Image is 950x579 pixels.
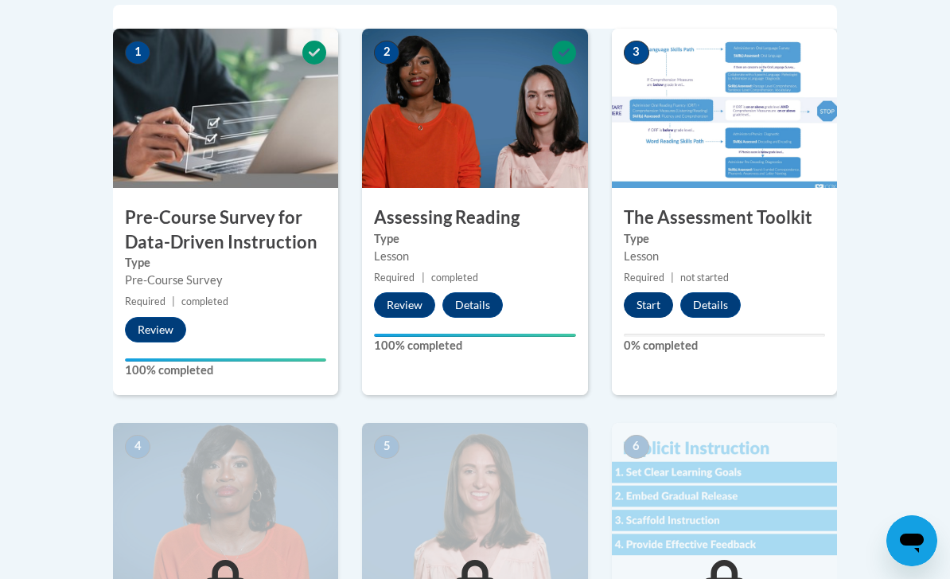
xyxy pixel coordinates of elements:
[624,272,664,284] span: Required
[374,41,399,65] span: 2
[624,230,825,248] label: Type
[671,272,674,284] span: |
[125,358,326,362] div: Your progress
[624,435,649,459] span: 6
[181,295,228,307] span: completed
[125,362,326,379] label: 100% completed
[125,272,326,289] div: Pre-Course Survey
[374,272,415,284] span: Required
[422,272,425,284] span: |
[125,295,165,307] span: Required
[374,248,575,265] div: Lesson
[374,337,575,354] label: 100% completed
[624,248,825,265] div: Lesson
[442,292,503,318] button: Details
[374,292,435,318] button: Review
[624,337,825,354] label: 0% completed
[125,317,186,342] button: Review
[886,515,937,566] iframe: Button to launch messaging window
[374,230,575,248] label: Type
[113,29,338,188] img: Course Image
[624,292,673,318] button: Start
[624,41,649,65] span: 3
[680,292,741,318] button: Details
[612,29,837,188] img: Course Image
[125,41,150,65] span: 1
[362,29,587,188] img: Course Image
[113,205,338,255] h3: Pre-Course Survey for Data-Driven Instruction
[431,272,478,284] span: completed
[680,272,729,284] span: not started
[362,205,587,230] h3: Assessing Reading
[612,205,837,230] h3: The Assessment Toolkit
[125,435,150,459] span: 4
[172,295,175,307] span: |
[125,254,326,272] label: Type
[374,334,575,337] div: Your progress
[374,435,399,459] span: 5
